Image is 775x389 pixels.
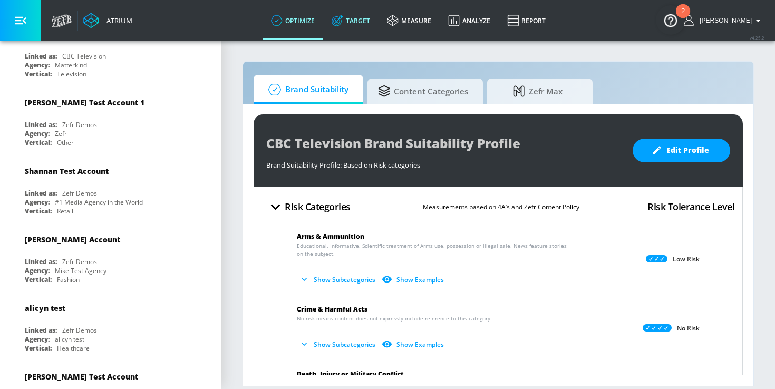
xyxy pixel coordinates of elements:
[285,199,351,214] h4: Risk Categories
[681,11,685,25] div: 2
[62,120,97,129] div: Zefr Demos
[25,138,52,147] div: Vertical:
[297,242,567,258] span: Educational, Informative, Scientific treatment of Arms use, possession or illegal sale. News feat...
[297,369,404,378] span: Death, Injury or Military Conflict
[102,16,132,25] div: Atrium
[677,324,700,333] p: No Risk
[25,198,50,207] div: Agency:
[695,17,752,24] span: login as: renata.fonseca@zefr.com
[264,77,348,102] span: Brand Suitability
[25,303,65,313] div: alicyn test
[17,90,205,150] div: [PERSON_NAME] Test Account 1Linked as:Zefr DemosAgency:ZefrVertical:Other
[57,207,73,216] div: Retail
[17,21,205,81] div: Linked as:CBC TelevisionAgency:MatterkindVertical:Television
[684,14,764,27] button: [PERSON_NAME]
[380,336,448,353] button: Show Examples
[62,326,97,335] div: Zefr Demos
[297,271,380,288] button: Show Subcategories
[498,79,578,104] span: Zefr Max
[83,13,132,28] a: Atrium
[673,255,700,264] p: Low Risk
[62,52,106,61] div: CBC Television
[62,189,97,198] div: Zefr Demos
[25,189,57,198] div: Linked as:
[323,2,379,40] a: Target
[17,295,205,355] div: alicyn testLinked as:Zefr DemosAgency:alicyn testVertical:Healthcare
[25,257,57,266] div: Linked as:
[55,129,67,138] div: Zefr
[57,344,90,353] div: Healthcare
[17,158,205,218] div: Shannan Test AccountLinked as:Zefr DemosAgency:#1 Media Agency in the WorldVertical:Retail
[297,305,367,314] span: Crime & Harmful Acts
[25,166,109,176] div: Shannan Test Account
[25,344,52,353] div: Vertical:
[750,35,764,41] span: v 4.25.2
[25,235,120,245] div: [PERSON_NAME] Account
[423,201,579,212] p: Measurements based on 4A’s and Zefr Content Policy
[57,275,80,284] div: Fashion
[633,139,730,162] button: Edit Profile
[297,315,492,323] span: No risk means content does not expressly include reference to this category.
[499,2,554,40] a: Report
[25,207,52,216] div: Vertical:
[55,266,106,275] div: Mike Test Agency
[656,5,685,35] button: Open Resource Center, 2 new notifications
[25,98,144,108] div: [PERSON_NAME] Test Account 1
[379,2,440,40] a: measure
[647,199,734,214] h4: Risk Tolerance Level
[25,52,57,61] div: Linked as:
[17,227,205,287] div: [PERSON_NAME] AccountLinked as:Zefr DemosAgency:Mike Test AgencyVertical:Fashion
[57,138,74,147] div: Other
[25,120,57,129] div: Linked as:
[297,336,380,353] button: Show Subcategories
[25,61,50,70] div: Agency:
[57,70,86,79] div: Television
[262,194,355,219] button: Risk Categories
[25,266,50,275] div: Agency:
[25,335,50,344] div: Agency:
[55,61,87,70] div: Matterkind
[654,144,709,157] span: Edit Profile
[297,232,364,241] span: Arms & Ammunition
[378,79,468,104] span: Content Categories
[263,2,323,40] a: optimize
[25,372,138,382] div: [PERSON_NAME] Test Account
[440,2,499,40] a: Analyze
[380,271,448,288] button: Show Examples
[266,155,622,170] div: Brand Suitability Profile: Based on Risk categories
[25,129,50,138] div: Agency:
[55,335,84,344] div: alicyn test
[55,198,143,207] div: #1 Media Agency in the World
[62,257,97,266] div: Zefr Demos
[25,70,52,79] div: Vertical:
[25,275,52,284] div: Vertical:
[25,326,57,335] div: Linked as:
